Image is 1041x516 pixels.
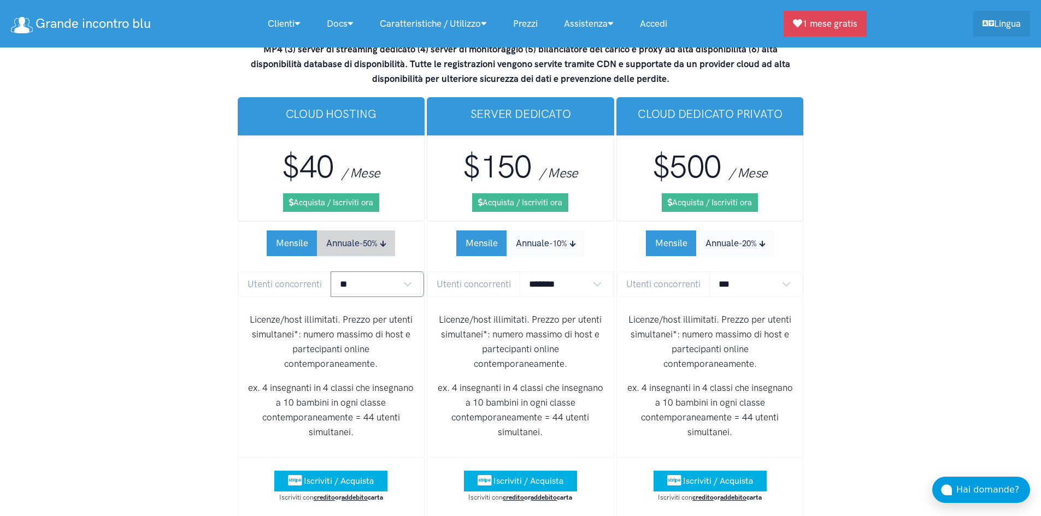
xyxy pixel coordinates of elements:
[436,106,605,122] h3: Server Dedicato
[314,12,367,35] a: Docs
[729,165,768,181] span: / Mese
[503,493,572,501] strong: or carta
[247,312,416,372] p: Licenze/host illimitati. Prezzo per utenti simultanei*: numero massimo di host e partecipanti onl...
[626,312,795,372] p: Licenze/host illimitati. Prezzo per utenti simultanei*: numero massimo di host e partecipanti onl...
[279,493,383,501] small: Iscriviti con
[342,165,380,181] span: / Mese
[503,493,524,501] u: credito
[468,493,572,501] small: Iscriviti con
[267,230,317,256] button: Mensile
[658,493,762,501] small: Iscriviti con
[652,148,721,186] span: $500
[283,193,379,212] a: Acquista / Iscriviti ora
[360,239,378,248] small: -50%
[973,11,1030,37] a: Lingua
[617,271,710,297] span: Utenti concorrenti
[696,230,774,256] button: Annuale-20%
[720,493,746,501] u: addebito
[314,493,335,501] u: credito
[456,230,585,256] div: Subscription Period
[500,12,551,35] a: Prezzi
[314,493,383,501] strong: or carta
[549,239,567,248] small: -10%
[627,12,680,35] a: Accedi
[456,230,507,256] button: Mensile
[739,239,757,248] small: -20%
[539,165,578,181] span: / Mese
[436,312,605,372] p: Licenze/host illimitati. Prezzo per utenti simultanei*: numero massimo di host e partecipanti onl...
[932,477,1030,503] button: Hai domande?
[784,11,867,37] a: 1 mese gratis
[238,271,331,297] span: Utenti concorrenti
[247,381,416,440] p: ex. 4 insegnanti in 4 classi che insegnano a 10 bambini in ogni classe contemporaneamente = 44 ut...
[683,476,753,486] span: Iscriviti / Acquista
[317,230,395,256] button: Annuale-50%
[11,17,33,33] img: logo
[463,148,532,186] span: $150
[626,381,795,440] p: ex. 4 insegnanti in 4 classi che insegnano a 10 bambini in ogni classe contemporaneamente = 44 ut...
[11,12,151,35] a: Grande incontro blu
[267,230,395,256] div: Subscription Period
[646,230,697,256] button: Mensile
[249,14,793,84] strong: I server saranno posizionati in un'area geografica vicino a te. Tutte le offerte includono serviz...
[427,271,520,297] span: Utenti concorrenti
[692,493,762,501] strong: or carta
[662,193,758,212] a: Acquista / Iscriviti ora
[507,230,585,256] button: Annuale-10%
[692,493,714,501] u: credito
[493,476,563,486] span: Iscriviti / Acquista
[625,106,795,122] h3: Cloud dedicato privato
[551,12,627,35] a: Assistenza
[956,483,1030,497] div: Hai domande?
[304,476,374,486] span: Iscriviti / Acquista
[255,12,314,35] a: Clienti
[436,381,605,440] p: ex. 4 insegnanti in 4 classi che insegnano a 10 bambini in ogni classe contemporaneamente = 44 ut...
[342,493,368,501] u: addebito
[472,193,568,212] a: Acquista / Iscriviti ora
[367,12,500,35] a: Caratteristiche / Utilizzo
[646,230,774,256] div: Subscription Period
[246,106,416,122] h3: cloud hosting
[531,493,557,501] u: addebito
[282,148,333,186] span: $40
